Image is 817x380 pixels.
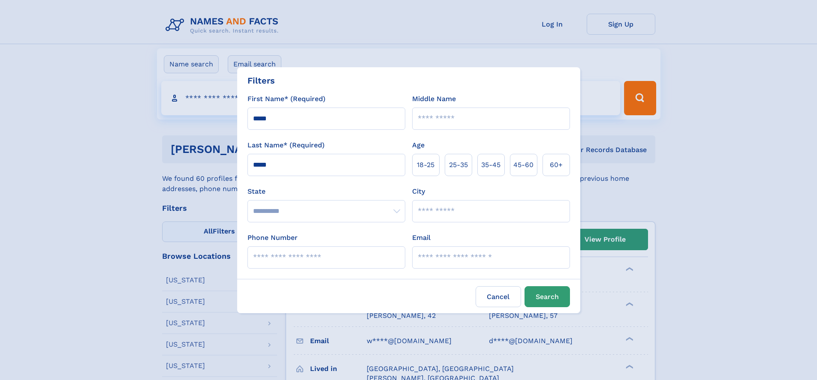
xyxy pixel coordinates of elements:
[247,233,298,243] label: Phone Number
[550,160,563,170] span: 60+
[247,186,405,197] label: State
[476,286,521,307] label: Cancel
[247,94,326,104] label: First Name* (Required)
[412,186,425,197] label: City
[449,160,468,170] span: 25‑35
[412,140,425,150] label: Age
[513,160,534,170] span: 45‑60
[481,160,500,170] span: 35‑45
[412,94,456,104] label: Middle Name
[412,233,431,243] label: Email
[525,286,570,307] button: Search
[247,74,275,87] div: Filters
[417,160,434,170] span: 18‑25
[247,140,325,150] label: Last Name* (Required)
